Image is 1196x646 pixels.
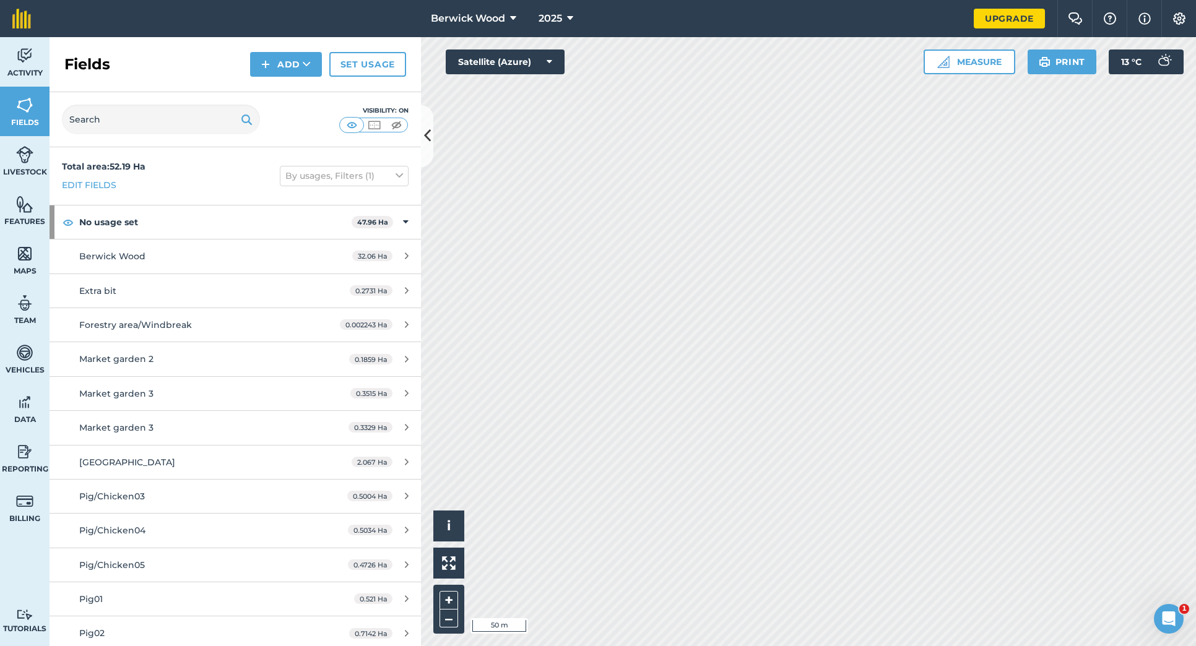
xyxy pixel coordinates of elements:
[79,422,154,433] span: Market garden 3
[1172,12,1187,25] img: A cog icon
[1109,50,1184,74] button: 13 °C
[440,609,458,627] button: –
[1138,11,1151,26] img: svg+xml;base64,PHN2ZyB4bWxucz0iaHR0cDovL3d3dy53My5vcmcvMjAwMC9zdmciIHdpZHRoPSIxNyIgaGVpZ2h0PSIxNy...
[79,251,145,262] span: Berwick Wood
[16,492,33,510] img: svg+xml;base64,PD94bWwgdmVyc2lvbj0iMS4wIiBlbmNvZGluZz0idXRmLTgiPz4KPCEtLSBHZW5lcmF0b3I6IEFkb2JlIE...
[539,11,562,26] span: 2025
[1068,12,1083,25] img: Two speech bubbles overlapping with the left bubble in the forefront
[50,308,421,342] a: Forestry area/Windbreak0.002243 Ha
[447,518,451,533] span: i
[349,422,392,433] span: 0.3329 Ha
[348,525,392,535] span: 0.5034 Ha
[352,251,392,261] span: 32.06 Ha
[366,119,382,131] img: svg+xml;base64,PHN2ZyB4bWxucz0iaHR0cDovL3d3dy53My5vcmcvMjAwMC9zdmciIHdpZHRoPSI1MCIgaGVpZ2h0PSI0MC...
[16,195,33,213] img: svg+xml;base64,PHN2ZyB4bWxucz0iaHR0cDovL3d3dy53My5vcmcvMjAwMC9zdmciIHdpZHRoPSI1NiIgaGVpZ2h0PSI2MC...
[79,353,154,364] span: Market garden 2
[250,52,322,77] button: Add
[348,559,392,570] span: 0.4726 Ha
[1121,50,1142,74] span: 13 ° C
[974,9,1045,28] a: Upgrade
[1151,50,1176,74] img: svg+xml;base64,PD94bWwgdmVyc2lvbj0iMS4wIiBlbmNvZGluZz0idXRmLTgiPz4KPCEtLSBHZW5lcmF0b3I6IEFkb2JlIE...
[1103,12,1117,25] img: A question mark icon
[16,145,33,164] img: svg+xml;base64,PD94bWwgdmVyc2lvbj0iMS4wIiBlbmNvZGluZz0idXRmLTgiPz4KPCEtLSBHZW5lcmF0b3I6IEFkb2JlIE...
[329,52,406,77] a: Set usage
[50,377,421,410] a: Market garden 30.3515 Ha
[50,205,421,239] div: No usage set47.96 Ha
[79,593,103,605] span: Pig01
[339,106,409,116] div: Visibility: On
[431,11,505,26] span: Berwick Wood
[340,319,392,330] span: 0.002243 Ha
[62,161,145,172] strong: Total area : 52.19 Ha
[79,559,145,571] span: Pig/Chicken05
[50,480,421,513] a: Pig/Chicken030.5004 Ha
[261,57,270,72] img: svg+xml;base64,PHN2ZyB4bWxucz0iaHR0cDovL3d3dy53My5vcmcvMjAwMC9zdmciIHdpZHRoPSIxNCIgaGVpZ2h0PSIyNC...
[1179,604,1189,614] span: 1
[16,96,33,114] img: svg+xml;base64,PHN2ZyB4bWxucz0iaHR0cDovL3d3dy53My5vcmcvMjAwMC9zdmciIHdpZHRoPSI1NiIgaGVpZ2h0PSI2MC...
[350,388,392,398] span: 0.3515 Ha
[357,218,388,226] strong: 47.96 Ha
[79,491,145,502] span: Pig/Chicken03
[344,119,360,131] img: svg+xml;base64,PHN2ZyB4bWxucz0iaHR0cDovL3d3dy53My5vcmcvMjAwMC9zdmciIHdpZHRoPSI1MCIgaGVpZ2h0PSI0MC...
[446,50,565,74] button: Satellite (Azure)
[352,457,392,467] span: 2.067 Ha
[16,46,33,65] img: svg+xml;base64,PD94bWwgdmVyc2lvbj0iMS4wIiBlbmNvZGluZz0idXRmLTgiPz4KPCEtLSBHZW5lcmF0b3I6IEFkb2JlIE...
[50,446,421,479] a: [GEOGRAPHIC_DATA]2.067 Ha
[350,285,392,296] span: 0.2731 Ha
[442,556,456,570] img: Four arrows, one pointing top left, one top right, one bottom right and the last bottom left
[64,54,110,74] h2: Fields
[50,239,421,273] a: Berwick Wood32.06 Ha
[50,342,421,376] a: Market garden 20.1859 Ha
[937,56,950,68] img: Ruler icon
[79,525,145,536] span: Pig/Chicken04
[280,166,409,186] button: By usages, Filters (1)
[50,548,421,582] a: Pig/Chicken050.4726 Ha
[347,491,392,501] span: 0.5004 Ha
[62,178,116,192] a: Edit fields
[16,343,33,362] img: svg+xml;base64,PD94bWwgdmVyc2lvbj0iMS4wIiBlbmNvZGluZz0idXRmLTgiPz4KPCEtLSBHZW5lcmF0b3I6IEFkb2JlIE...
[16,294,33,312] img: svg+xml;base64,PD94bWwgdmVyc2lvbj0iMS4wIiBlbmNvZGluZz0idXRmLTgiPz4KPCEtLSBHZW5lcmF0b3I6IEFkb2JlIE...
[1028,50,1097,74] button: Print
[389,119,404,131] img: svg+xml;base64,PHN2ZyB4bWxucz0iaHR0cDovL3d3dy53My5vcmcvMjAwMC9zdmciIHdpZHRoPSI1MCIgaGVpZ2h0PSI0MC...
[50,582,421,616] a: Pig010.521 Ha
[924,50,1015,74] button: Measure
[50,274,421,308] a: Extra bit0.2731 Ha
[349,628,392,639] span: 0.7142 Ha
[50,514,421,547] a: Pig/Chicken040.5034 Ha
[16,609,33,621] img: svg+xml;base64,PD94bWwgdmVyc2lvbj0iMS4wIiBlbmNvZGluZz0idXRmLTgiPz4KPCEtLSBHZW5lcmF0b3I6IEFkb2JlIE...
[440,591,458,609] button: +
[1154,604,1184,634] iframe: Intercom live chat
[12,9,31,28] img: fieldmargin Logo
[433,510,464,541] button: i
[79,319,192,330] span: Forestry area/Windbreak
[62,105,260,134] input: Search
[50,411,421,444] a: Market garden 30.3329 Ha
[79,388,154,399] span: Market garden 3
[16,393,33,411] img: svg+xml;base64,PD94bWwgdmVyc2lvbj0iMS4wIiBlbmNvZGluZz0idXRmLTgiPz4KPCEtLSBHZW5lcmF0b3I6IEFkb2JlIE...
[16,244,33,263] img: svg+xml;base64,PHN2ZyB4bWxucz0iaHR0cDovL3d3dy53My5vcmcvMjAwMC9zdmciIHdpZHRoPSI1NiIgaGVpZ2h0PSI2MC...
[354,593,392,604] span: 0.521 Ha
[79,205,352,239] strong: No usage set
[241,112,253,127] img: svg+xml;base64,PHN2ZyB4bWxucz0iaHR0cDovL3d3dy53My5vcmcvMjAwMC9zdmciIHdpZHRoPSIxOSIgaGVpZ2h0PSIyNC...
[79,457,175,468] span: [GEOGRAPHIC_DATA]
[79,627,105,639] span: Pig02
[349,354,392,364] span: 0.1859 Ha
[63,215,74,230] img: svg+xml;base64,PHN2ZyB4bWxucz0iaHR0cDovL3d3dy53My5vcmcvMjAwMC9zdmciIHdpZHRoPSIxOCIgaGVpZ2h0PSIyNC...
[79,285,116,296] span: Extra bit
[1039,54,1051,69] img: svg+xml;base64,PHN2ZyB4bWxucz0iaHR0cDovL3d3dy53My5vcmcvMjAwMC9zdmciIHdpZHRoPSIxOSIgaGVpZ2h0PSIyNC...
[16,442,33,461] img: svg+xml;base64,PD94bWwgdmVyc2lvbj0iMS4wIiBlbmNvZGluZz0idXRmLTgiPz4KPCEtLSBHZW5lcmF0b3I6IEFkb2JlIE...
